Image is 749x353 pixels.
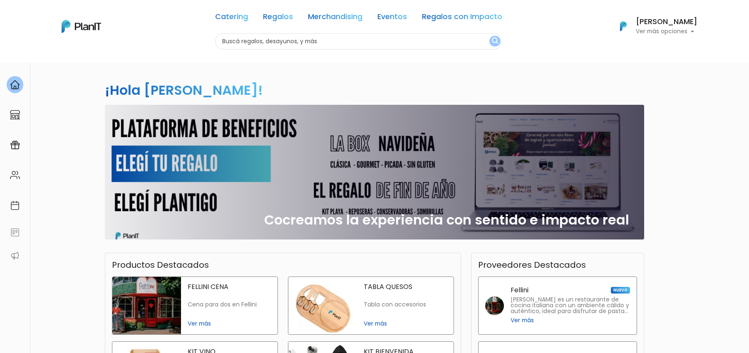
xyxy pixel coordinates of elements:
span: Ver más [364,319,447,328]
h6: [PERSON_NAME] [636,18,697,26]
a: fellini cena FELLINI CENA Cena para dos en Fellini Ver más [112,276,278,335]
p: Cena para dos en Fellini [188,301,271,308]
span: NUEVO [611,287,630,294]
img: PlanIt Logo [614,17,632,35]
a: Eventos [377,13,407,23]
p: TABLA QUESOS [364,284,447,290]
img: tabla quesos [288,277,357,334]
p: Tabla con accesorios [364,301,447,308]
p: Fellini [511,287,528,294]
a: Regalos [263,13,293,23]
h3: Productos Destacados [112,260,209,270]
img: people-662611757002400ad9ed0e3c099ab2801c6687ba6c219adb57efc949bc21e19d.svg [10,170,20,180]
p: FELLINI CENA [188,284,271,290]
img: marketplace-4ceaa7011d94191e9ded77b95e3339b90024bf715f7c57f8cf31f2d8c509eaba.svg [10,110,20,120]
input: Buscá regalos, desayunos, y más [215,33,502,49]
img: fellini cena [112,277,181,334]
img: feedback-78b5a0c8f98aac82b08bfc38622c3050aee476f2c9584af64705fc4e61158814.svg [10,227,20,237]
img: calendar-87d922413cdce8b2cf7b7f5f62616a5cf9e4887200fb71536465627b3292af00.svg [10,200,20,210]
img: search_button-432b6d5273f82d61273b3651a40e1bd1b912527efae98b1b7a1b2c0702e16a8d.svg [492,37,498,45]
span: Ver más [188,319,271,328]
a: Merchandising [308,13,362,23]
a: Regalos con Impacto [422,13,502,23]
a: tabla quesos TABLA QUESOS Tabla con accesorios Ver más [288,276,454,335]
a: Catering [215,13,248,23]
h2: Cocreamos la experiencia con sentido e impacto real [264,212,629,228]
h2: ¡Hola [PERSON_NAME]! [105,81,263,99]
img: campaigns-02234683943229c281be62815700db0a1741e53638e28bf9629b52c665b00959.svg [10,140,20,150]
span: Ver más [511,316,534,325]
img: home-e721727adea9d79c4d83392d1f703f7f8bce08238fde08b1acbfd93340b81755.svg [10,80,20,90]
img: partners-52edf745621dab592f3b2c58e3bca9d71375a7ef29c3b500c9f145b62cc070d4.svg [10,251,20,261]
a: Fellini NUEVO [PERSON_NAME] es un restaurante de cocina italiana con un ambiente cálido y auténti... [478,276,637,335]
img: fellini [485,296,504,315]
p: [PERSON_NAME] es un restaurante de cocina italiana con un ambiente cálido y auténtico, ideal para... [511,297,630,314]
p: Ver más opciones [636,29,697,35]
button: PlanIt Logo [PERSON_NAME] Ver más opciones [609,15,697,37]
img: PlanIt Logo [62,20,101,33]
h3: Proveedores Destacados [478,260,586,270]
